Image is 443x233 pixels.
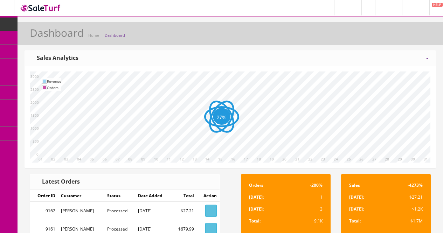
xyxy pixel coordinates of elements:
[346,179,384,191] td: Sales
[349,206,364,212] strong: [DATE]:
[246,179,286,191] td: Orders
[286,215,325,227] td: 9.1K
[384,215,425,227] td: $1.7M
[58,190,104,202] td: Customer
[47,78,61,84] td: Revenue
[349,218,361,224] strong: Total:
[135,202,171,220] td: [DATE]
[384,203,425,215] td: $1.2K
[249,218,261,224] strong: Total:
[20,3,62,13] img: SaleTurf
[384,179,425,191] td: -4273%
[47,84,61,91] td: Orders
[286,203,325,215] td: 3
[249,194,264,200] strong: [DATE]:
[349,194,364,200] strong: [DATE]:
[37,179,80,185] h3: Latest Orders
[171,190,197,202] td: Total
[30,27,84,39] h1: Dashboard
[286,191,325,203] td: 1
[30,202,58,220] td: 9162
[171,202,197,220] td: $27.21
[432,3,443,7] span: HELP
[32,55,78,61] h3: Sales Analytics
[197,190,220,202] td: Action
[104,190,135,202] td: Status
[58,202,104,220] td: [PERSON_NAME]
[88,33,99,38] a: Home
[135,190,171,202] td: Date Added
[249,206,264,212] strong: [DATE]:
[286,179,325,191] td: -200%
[30,190,58,202] td: Order ID
[384,191,425,203] td: $27.21
[104,202,135,220] td: Processed
[105,33,125,38] a: Dashboard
